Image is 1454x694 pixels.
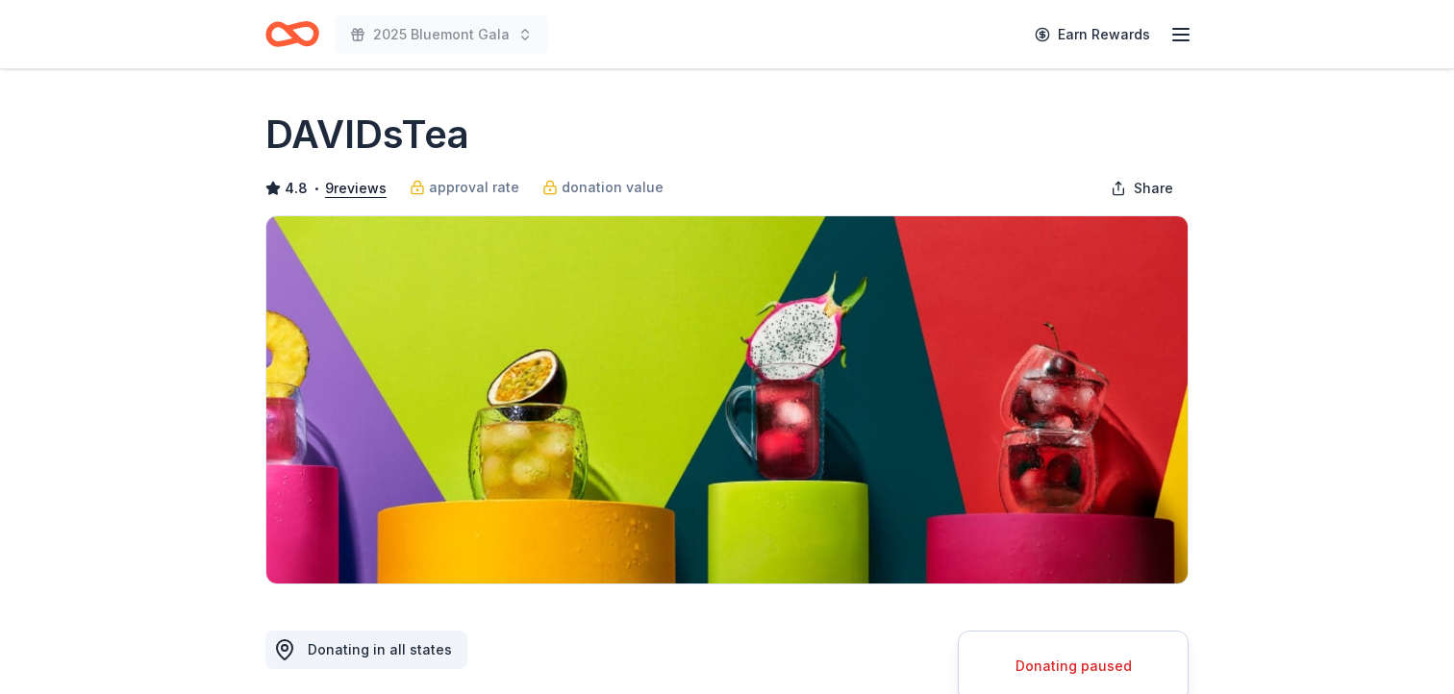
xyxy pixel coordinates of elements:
[285,177,308,200] span: 4.8
[1023,17,1162,52] a: Earn Rewards
[542,176,664,199] a: donation value
[335,15,548,54] button: 2025 Bluemont Gala
[1134,177,1173,200] span: Share
[410,176,519,199] a: approval rate
[562,176,664,199] span: donation value
[313,181,320,196] span: •
[308,641,452,657] span: Donating in all states
[982,655,1165,678] div: Donating paused
[373,23,510,46] span: 2025 Bluemont Gala
[429,176,519,199] span: approval rate
[266,216,1188,583] img: Image for DAVIDsTea
[325,177,387,200] button: 9reviews
[265,108,469,161] h1: DAVIDsTea
[1095,169,1189,208] button: Share
[265,12,319,57] a: Home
